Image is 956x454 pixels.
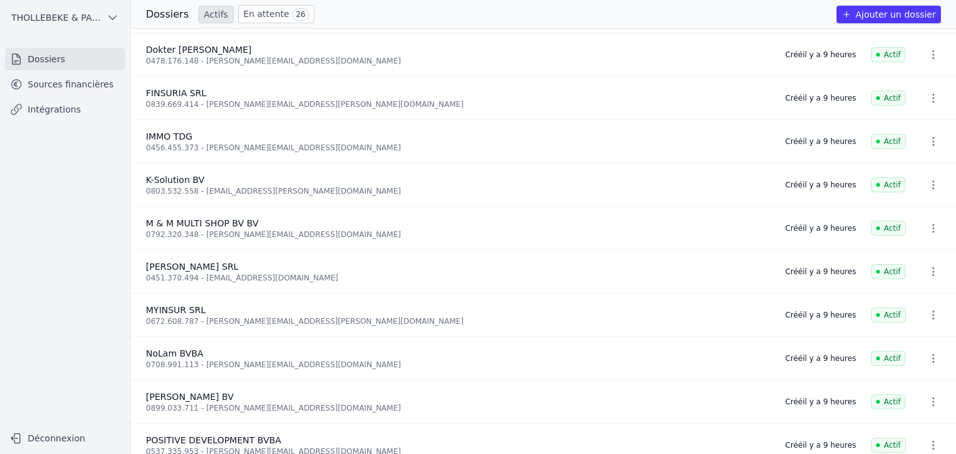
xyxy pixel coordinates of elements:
[785,180,856,190] div: Créé il y a 9 heures
[146,392,234,402] span: [PERSON_NAME] BV
[871,47,906,62] span: Actif
[146,175,204,185] span: K-Solution BV
[238,5,314,23] a: En attente 26
[785,50,856,60] div: Créé il y a 9 heures
[146,262,238,272] span: [PERSON_NAME] SRL
[199,6,233,23] a: Actifs
[146,99,770,109] div: 0839.669.414 - [PERSON_NAME][EMAIL_ADDRESS][PERSON_NAME][DOMAIN_NAME]
[871,307,906,323] span: Actif
[11,11,101,24] span: THOLLEBEKE & PARTNERS bvbvba BVBA
[146,186,770,196] div: 0803.532.558 - [EMAIL_ADDRESS][PERSON_NAME][DOMAIN_NAME]
[146,45,252,55] span: Dokter [PERSON_NAME]
[785,267,856,277] div: Créé il y a 9 heures
[292,8,309,21] span: 26
[146,273,770,283] div: 0451.370.494 - [EMAIL_ADDRESS][DOMAIN_NAME]
[146,230,770,240] div: 0792.320.348 - [PERSON_NAME][EMAIL_ADDRESS][DOMAIN_NAME]
[836,6,941,23] button: Ajouter un dossier
[146,316,770,326] div: 0672.608.787 - [PERSON_NAME][EMAIL_ADDRESS][PERSON_NAME][DOMAIN_NAME]
[871,264,906,279] span: Actif
[5,8,125,28] button: THOLLEBEKE & PARTNERS bvbvba BVBA
[146,7,189,22] h3: Dossiers
[785,440,856,450] div: Créé il y a 9 heures
[146,131,192,141] span: IMMO TDG
[146,348,203,358] span: NoLam BVBA
[871,438,906,453] span: Actif
[871,221,906,236] span: Actif
[785,353,856,363] div: Créé il y a 9 heures
[146,218,258,228] span: M & M MULTI SHOP BV BV
[785,397,856,407] div: Créé il y a 9 heures
[146,403,770,413] div: 0899.033.711 - [PERSON_NAME][EMAIL_ADDRESS][DOMAIN_NAME]
[871,351,906,366] span: Actif
[146,435,281,445] span: POSITIVE DEVELOPMENT BVBA
[785,223,856,233] div: Créé il y a 9 heures
[146,56,770,66] div: 0478.176.148 - [PERSON_NAME][EMAIL_ADDRESS][DOMAIN_NAME]
[146,88,206,98] span: FINSURIA SRL
[146,360,770,370] div: 0708.991.113 - [PERSON_NAME][EMAIL_ADDRESS][DOMAIN_NAME]
[785,93,856,103] div: Créé il y a 9 heures
[146,143,770,153] div: 0456.455.373 - [PERSON_NAME][EMAIL_ADDRESS][DOMAIN_NAME]
[871,134,906,149] span: Actif
[5,73,125,96] a: Sources financières
[5,428,125,448] button: Déconnexion
[5,98,125,121] a: Intégrations
[871,177,906,192] span: Actif
[146,305,206,315] span: MYINSUR SRL
[785,136,856,147] div: Créé il y a 9 heures
[871,394,906,409] span: Actif
[785,310,856,320] div: Créé il y a 9 heures
[5,48,125,70] a: Dossiers
[871,91,906,106] span: Actif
